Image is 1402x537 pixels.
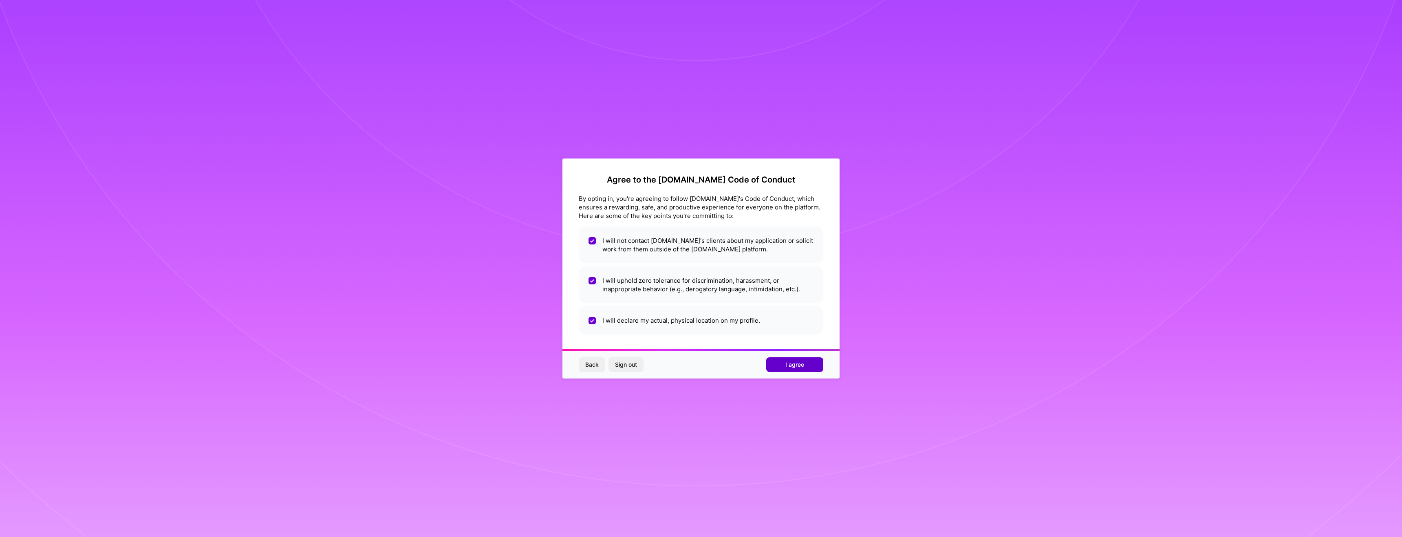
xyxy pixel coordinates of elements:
[579,227,823,263] li: I will not contact [DOMAIN_NAME]'s clients about my application or solicit work from them outside...
[766,357,823,372] button: I agree
[585,361,599,369] span: Back
[615,361,637,369] span: Sign out
[579,357,605,372] button: Back
[579,175,823,185] h2: Agree to the [DOMAIN_NAME] Code of Conduct
[579,306,823,335] li: I will declare my actual, physical location on my profile.
[579,266,823,303] li: I will uphold zero tolerance for discrimination, harassment, or inappropriate behavior (e.g., der...
[608,357,644,372] button: Sign out
[785,361,804,369] span: I agree
[579,194,823,220] div: By opting in, you're agreeing to follow [DOMAIN_NAME]'s Code of Conduct, which ensures a rewardin...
